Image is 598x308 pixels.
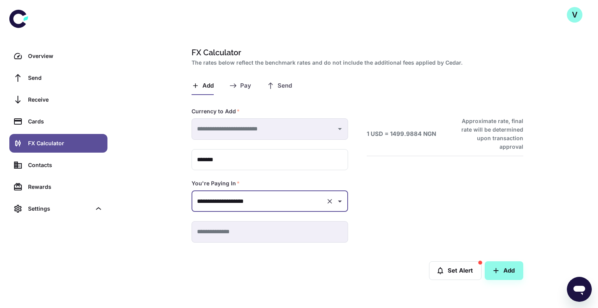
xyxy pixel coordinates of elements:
iframe: Button to launch messaging window [567,277,592,302]
div: Receive [28,95,103,104]
div: FX Calculator [28,139,103,148]
div: Overview [28,52,103,60]
span: Send [278,82,292,90]
span: Pay [240,82,251,90]
a: Receive [9,90,107,109]
div: Settings [9,199,107,218]
div: Rewards [28,183,103,191]
button: Clear [324,196,335,207]
a: Send [9,69,107,87]
h6: 1 USD = 1499.9884 NGN [367,130,436,139]
button: Open [334,196,345,207]
a: Contacts [9,156,107,174]
button: V [567,7,582,23]
a: Rewards [9,178,107,196]
span: Add [202,82,214,90]
div: Cards [28,117,103,126]
h2: The rates below reflect the benchmark rates and do not include the additional fees applied by Cedar. [192,58,520,67]
label: You're Paying In [192,180,240,187]
div: Send [28,74,103,82]
h1: FX Calculator [192,47,520,58]
div: Contacts [28,161,103,169]
div: Settings [28,204,91,213]
button: Set Alert [429,261,482,280]
a: FX Calculator [9,134,107,153]
button: Add [485,261,523,280]
h6: Approximate rate, final rate will be determined upon transaction approval [453,117,523,151]
label: Currency to Add [192,107,240,115]
a: Cards [9,112,107,131]
a: Overview [9,47,107,65]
